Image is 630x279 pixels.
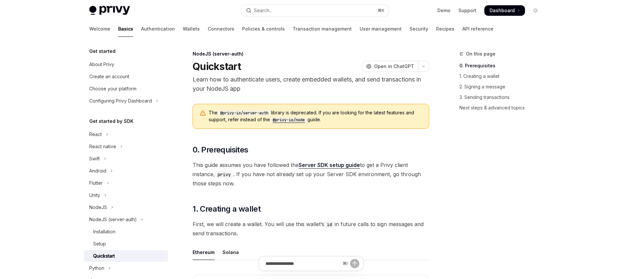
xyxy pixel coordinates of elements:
a: Security [409,21,428,37]
div: Flutter [89,179,103,187]
a: Support [458,7,476,14]
div: Android [89,167,106,175]
span: 0. Prerequisites [193,145,248,155]
h1: Quickstart [193,60,241,72]
a: Choose your platform [84,83,168,95]
button: Toggle Swift section [84,153,168,165]
span: Dashboard [490,7,515,14]
a: API reference [462,21,493,37]
span: Open in ChatGPT [374,63,414,70]
div: Installation [93,228,115,236]
div: Search... [254,7,272,14]
div: NodeJS (server-auth) [89,216,137,223]
div: Setup [93,240,106,248]
div: React native [89,143,116,151]
button: Toggle dark mode [530,5,541,16]
a: Installation [84,226,168,238]
span: First, we will create a wallet. You will use this wallet’s in future calls to sign messages and s... [193,220,429,238]
a: Server SDK setup guide [299,162,360,169]
button: Toggle React native section [84,141,168,152]
button: Open in ChatGPT [362,61,418,72]
a: 2. Signing a message [459,81,546,92]
a: @privy-io/node [270,117,307,122]
a: Connectors [208,21,234,37]
a: About Privy [84,58,168,70]
div: Quickstart [93,252,115,260]
span: On this page [466,50,495,58]
input: Ask a question... [265,256,340,271]
button: Toggle Android section [84,165,168,177]
button: Toggle NodeJS section [84,201,168,213]
span: This guide assumes you have followed the to get a Privy client instance, . If you have not alread... [193,160,429,188]
a: 1. Creating a wallet [459,71,546,81]
a: Authentication [141,21,175,37]
code: privy [215,171,233,178]
button: Toggle Python section [84,262,168,274]
h5: Get started [89,47,115,55]
a: 3. Sending transactions [459,92,546,103]
a: Quickstart [84,250,168,262]
button: Toggle NodeJS (server-auth) section [84,214,168,225]
button: Toggle Configuring Privy Dashboard section [84,95,168,107]
a: Create an account [84,71,168,82]
div: Unity [89,191,100,199]
div: Solana [222,244,239,260]
a: User management [360,21,402,37]
a: Policies & controls [242,21,285,37]
code: @privy-io/server-auth [218,110,271,116]
button: Toggle Unity section [84,189,168,201]
div: React [89,130,102,138]
a: Demo [437,7,451,14]
button: Open search [241,5,388,16]
div: Ethereum [193,244,215,260]
div: About Privy [89,60,114,68]
a: 0. Prerequisites [459,60,546,71]
a: Basics [118,21,133,37]
span: The library is deprecated. If you are looking for the latest features and support, refer instead ... [209,109,422,123]
span: 1. Creating a wallet [193,204,261,214]
a: Next steps & advanced topics [459,103,546,113]
span: ⌘ K [378,8,385,13]
a: Welcome [89,21,110,37]
button: Toggle Flutter section [84,177,168,189]
div: Configuring Privy Dashboard [89,97,152,105]
div: NodeJS [89,203,107,211]
div: Choose your platform [89,85,136,93]
h5: Get started by SDK [89,117,134,125]
a: Dashboard [484,5,525,16]
code: @privy-io/node [270,117,307,123]
a: Transaction management [293,21,352,37]
div: Python [89,264,104,272]
button: Send message [350,259,359,268]
img: light logo [89,6,130,15]
div: Swift [89,155,100,163]
div: Create an account [89,73,129,81]
a: Setup [84,238,168,250]
a: Recipes [436,21,454,37]
code: id [324,221,335,228]
svg: Warning [199,110,206,117]
div: NodeJS (server-auth) [193,51,429,57]
button: Toggle React section [84,128,168,140]
a: Wallets [183,21,200,37]
p: Learn how to authenticate users, create embedded wallets, and send transactions in your NodeJS app [193,75,429,93]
